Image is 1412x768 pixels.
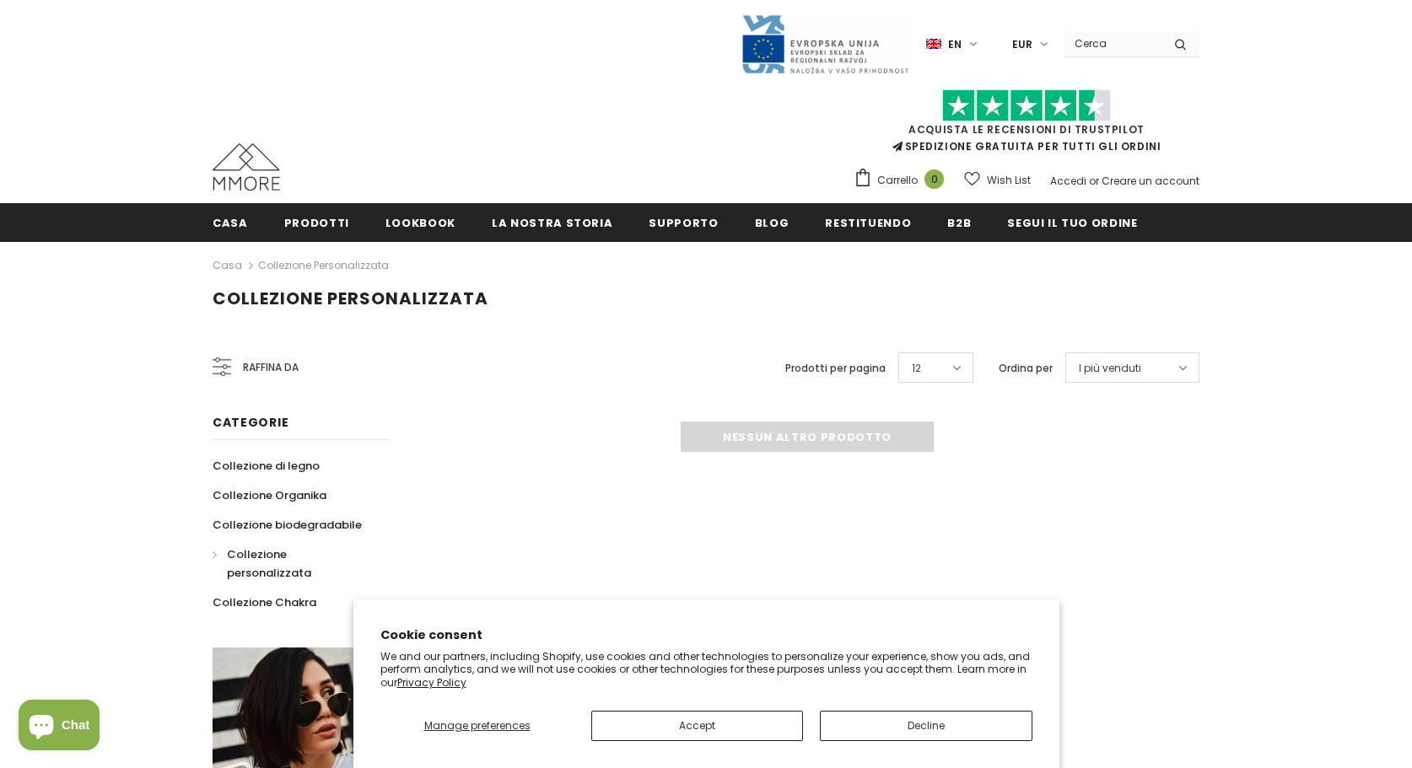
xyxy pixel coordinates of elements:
[1079,360,1141,377] span: I più venduti
[213,510,362,540] a: Collezione biodegradabile
[1089,174,1099,188] span: or
[227,546,311,581] span: Collezione personalizzata
[492,203,612,241] a: La nostra storia
[213,287,488,310] span: Collezione personalizzata
[924,169,944,189] span: 0
[755,203,790,241] a: Blog
[741,13,909,75] img: Javni Razpis
[13,700,105,755] inbox-online-store-chat: Shopify online store chat
[926,37,941,51] img: i-lang-1.png
[947,203,971,241] a: B2B
[999,360,1053,377] label: Ordina per
[942,89,1111,122] img: Fidati di Pilot Stars
[964,165,1031,195] a: Wish List
[948,36,962,53] span: en
[213,487,326,503] span: Collezione Organika
[854,97,1199,153] span: SPEDIZIONE GRATUITA PER TUTTI GLI ORDINI
[854,168,952,193] a: Carrello 0
[213,588,316,617] a: Collezione Chakra
[213,458,320,474] span: Collezione di legno
[649,215,718,231] span: supporto
[1050,174,1086,188] a: Accedi
[213,594,316,610] span: Collezione Chakra
[649,203,718,241] a: supporto
[213,215,248,231] span: Casa
[741,36,909,51] a: Javni Razpis
[591,711,803,741] button: Accept
[785,360,886,377] label: Prodotti per pagina
[424,718,531,733] span: Manage preferences
[947,215,971,231] span: B2B
[912,360,921,377] span: 12
[380,650,1032,690] p: We and our partners, including Shopify, use cookies and other technologies to personalize your ex...
[284,203,349,241] a: Prodotti
[213,143,280,191] img: Casi MMORE
[755,215,790,231] span: Blog
[877,172,918,189] span: Carrello
[397,675,466,690] a: Privacy Policy
[385,203,455,241] a: Lookbook
[258,258,389,272] a: Collezione personalizzata
[908,122,1145,137] a: Acquista le recensioni di TrustPilot
[1102,174,1199,188] a: Creare un account
[825,203,911,241] a: Restituendo
[284,215,349,231] span: Prodotti
[1064,31,1161,56] input: Search Site
[1007,215,1137,231] span: Segui il tuo ordine
[1007,203,1137,241] a: Segui il tuo ordine
[1012,36,1032,53] span: EUR
[380,711,574,741] button: Manage preferences
[243,358,299,377] span: Raffina da
[385,215,455,231] span: Lookbook
[492,215,612,231] span: La nostra storia
[213,481,326,510] a: Collezione Organika
[213,517,362,533] span: Collezione biodegradabile
[213,255,242,276] a: Casa
[213,540,371,588] a: Collezione personalizzata
[213,203,248,241] a: Casa
[987,172,1031,189] span: Wish List
[213,451,320,481] a: Collezione di legno
[213,414,288,431] span: Categorie
[820,711,1032,741] button: Decline
[825,215,911,231] span: Restituendo
[380,626,1032,644] h2: Cookie consent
